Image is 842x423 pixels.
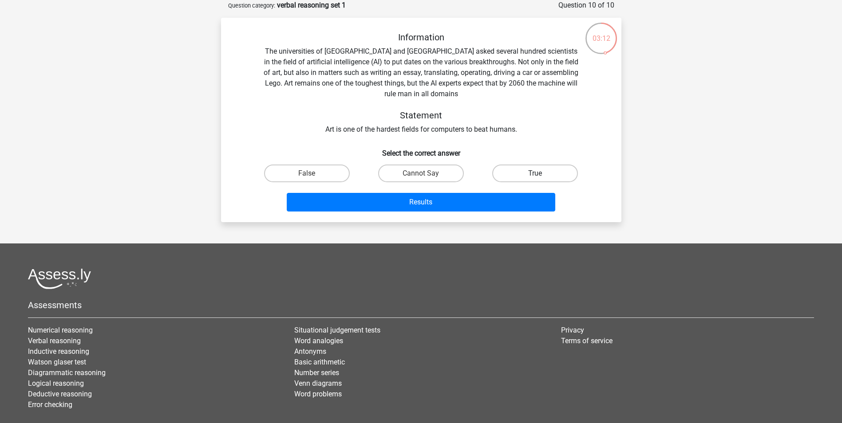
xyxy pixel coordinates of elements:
[28,358,86,366] a: Watson glaser test
[294,337,343,345] a: Word analogies
[294,326,380,334] a: Situational judgement tests
[28,326,93,334] a: Numerical reasoning
[28,347,89,356] a: Inductive reasoning
[277,1,346,9] strong: verbal reasoning set 1
[28,390,92,398] a: Deductive reasoning
[294,358,345,366] a: Basic arithmetic
[561,337,613,345] a: Terms of service
[228,2,275,9] small: Question category:
[561,326,584,334] a: Privacy
[28,337,81,345] a: Verbal reasoning
[28,268,91,289] img: Assessly logo
[294,368,339,377] a: Number series
[585,22,618,44] div: 03:12
[28,368,106,377] a: Diagrammatic reasoning
[28,379,84,388] a: Logical reasoning
[28,400,72,409] a: Error checking
[492,164,578,182] label: True
[235,32,607,135] div: The universities of [GEOGRAPHIC_DATA] and [GEOGRAPHIC_DATA] asked several hundred scientists in t...
[235,142,607,157] h6: Select the correct answer
[264,110,579,121] h5: Statement
[264,32,579,43] h5: Information
[294,379,342,388] a: Venn diagrams
[264,164,350,182] label: False
[294,347,326,356] a: Antonyms
[378,164,464,182] label: Cannot Say
[294,390,342,398] a: Word problems
[28,300,814,310] h5: Assessments
[287,193,555,211] button: Results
